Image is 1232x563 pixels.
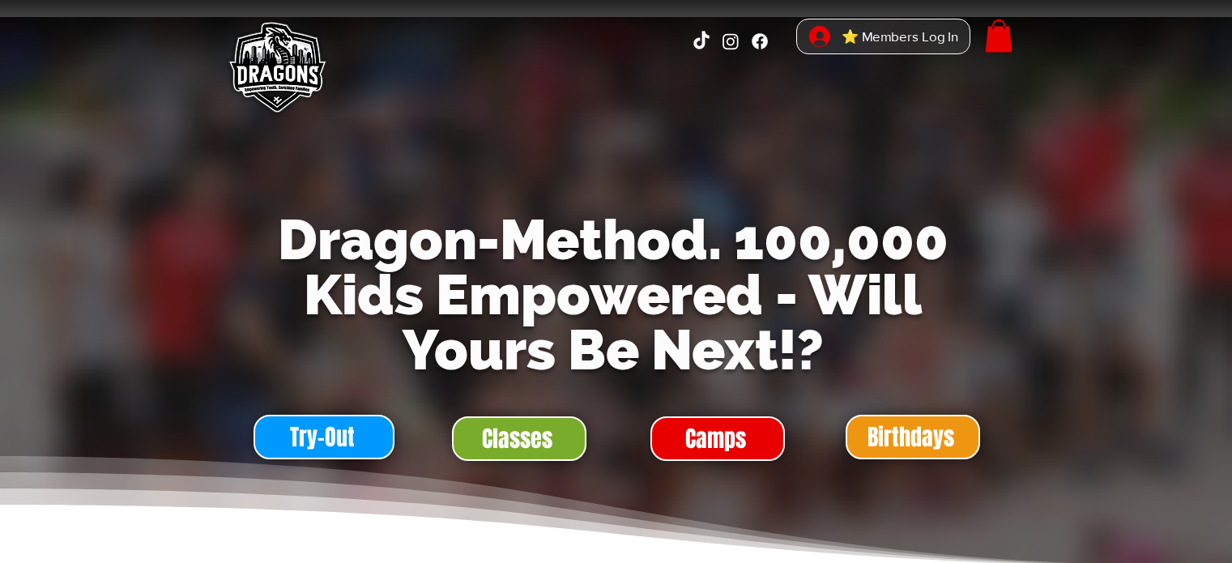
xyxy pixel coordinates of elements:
[452,416,586,461] a: Classes
[846,415,980,459] a: Birthdays
[798,19,970,54] button: ⭐ Members Log In
[836,24,964,49] span: ⭐ Members Log In
[220,12,333,126] img: Skate Dragons logo with the slogan 'Empowering Youth, Enriching Families' in Singapore.
[482,423,552,454] span: Classes
[278,207,949,382] span: Dragon-Method. 100,000 Kids Empowered - Will Yours Be Next!?
[254,415,394,459] a: Try-Out
[650,416,785,461] a: Camps
[685,423,746,454] span: Camps
[868,421,954,453] span: Birthdays
[691,31,770,52] ul: Social Bar
[290,421,355,453] span: Try-Out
